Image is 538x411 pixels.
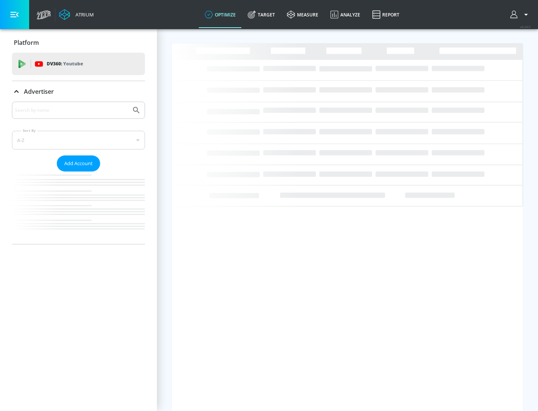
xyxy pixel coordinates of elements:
[47,60,83,68] p: DV360:
[15,105,128,115] input: Search by name
[64,159,93,168] span: Add Account
[12,53,145,75] div: DV360: Youtube
[199,1,242,28] a: optimize
[12,81,145,102] div: Advertiser
[72,11,94,18] div: Atrium
[12,131,145,149] div: A-Z
[24,87,54,96] p: Advertiser
[324,1,366,28] a: Analyze
[57,155,100,171] button: Add Account
[242,1,281,28] a: Target
[12,32,145,53] div: Platform
[14,38,39,47] p: Platform
[12,102,145,244] div: Advertiser
[12,171,145,244] nav: list of Advertiser
[520,25,531,29] span: v 4.24.0
[21,128,37,133] label: Sort By
[59,9,94,20] a: Atrium
[63,60,83,68] p: Youtube
[366,1,405,28] a: Report
[281,1,324,28] a: measure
